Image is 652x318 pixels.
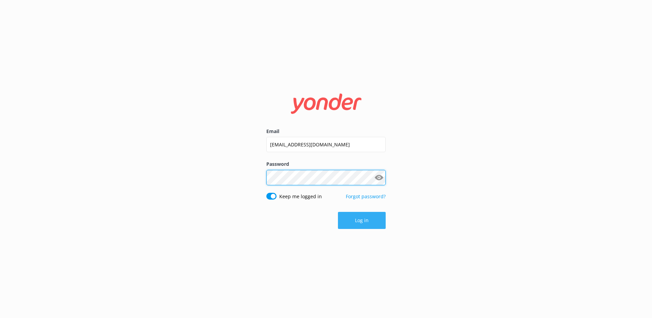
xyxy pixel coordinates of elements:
button: Log in [338,212,386,229]
button: Show password [372,171,386,184]
label: Email [266,128,386,135]
a: Forgot password? [346,193,386,200]
label: Password [266,160,386,168]
label: Keep me logged in [279,193,322,200]
input: user@emailaddress.com [266,137,386,152]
